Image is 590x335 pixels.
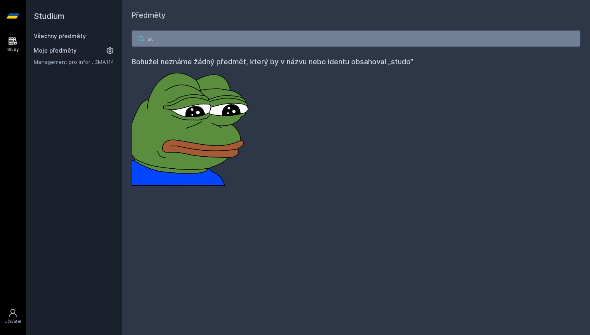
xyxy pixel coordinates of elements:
a: Study [2,32,24,57]
span: Moje předměty [34,47,77,55]
a: 3MA114 [95,59,114,65]
a: Uživatel [2,304,24,329]
h1: Předměty [132,10,580,21]
h4: Bohužel neznáme žádný předmět, který by v názvu nebo identu obsahoval „studo” [132,56,580,67]
input: Název nebo ident předmětu… [132,31,580,47]
div: Uživatel [4,319,21,325]
img: error_picture.png [132,67,252,186]
a: Všechny předměty [34,33,86,39]
a: Management pro informatiky a statistiky [34,58,95,66]
div: Study [7,47,19,53]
